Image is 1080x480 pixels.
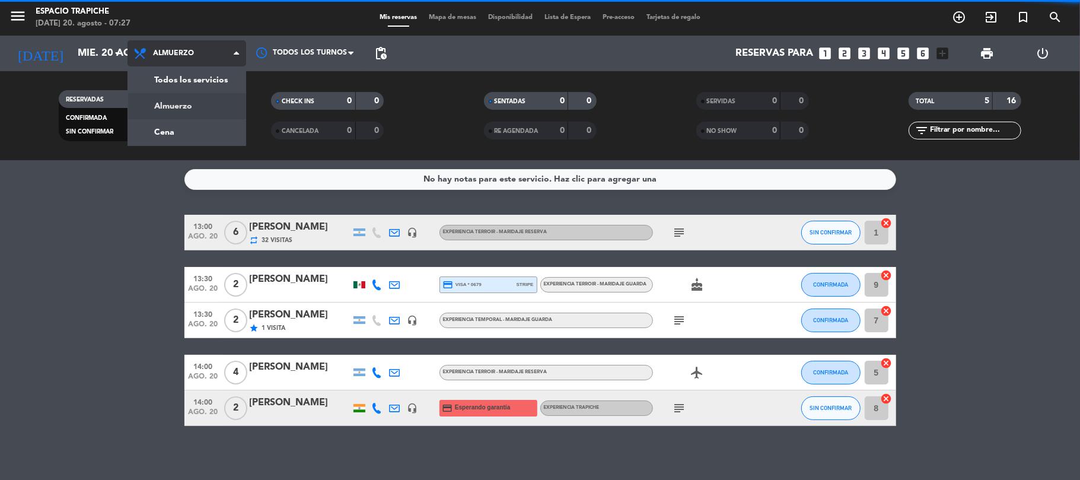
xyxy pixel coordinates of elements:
[443,317,553,322] span: Experiencia Temporal - Maridaje Guarda
[443,370,547,374] span: Experiencia Terroir - Maridaje Reserva
[189,307,218,320] span: 13:30
[423,14,482,21] span: Mapa de mesas
[128,119,246,145] a: Cena
[673,225,687,240] i: subject
[813,281,848,288] span: CONFIRMADA
[1036,46,1050,61] i: power_settings_new
[128,93,246,119] a: Almuerzo
[224,361,247,384] span: 4
[189,285,218,298] span: ago. 20
[250,272,351,287] div: [PERSON_NAME]
[952,10,966,24] i: add_circle_outline
[189,219,218,233] span: 13:00
[189,271,218,285] span: 13:30
[224,309,247,332] span: 2
[799,126,806,135] strong: 0
[813,317,848,323] span: CONFIRMADA
[810,405,852,411] span: SIN CONFIRMAR
[250,220,351,235] div: [PERSON_NAME]
[837,46,853,61] i: looks_two
[66,129,113,135] span: SIN CONFIRMAR
[189,408,218,422] span: ago. 20
[690,278,705,292] i: cake
[673,401,687,415] i: subject
[877,46,892,61] i: looks_4
[224,273,247,297] span: 2
[189,359,218,373] span: 14:00
[772,126,777,135] strong: 0
[641,14,706,21] span: Tarjetas de regalo
[881,357,893,369] i: cancel
[560,126,565,135] strong: 0
[374,126,381,135] strong: 0
[250,236,259,245] i: repeat
[980,46,994,61] span: print
[442,403,453,414] i: credit_card
[881,393,893,405] i: cancel
[896,46,912,61] i: looks_5
[1048,10,1062,24] i: search
[9,7,27,29] button: menu
[443,279,454,290] i: credit_card
[250,360,351,375] div: [PERSON_NAME]
[224,396,247,420] span: 2
[110,46,125,61] i: arrow_drop_down
[813,369,848,376] span: CONFIRMADA
[810,229,852,236] span: SIN CONFIRMAR
[407,315,418,326] i: headset_mic
[597,14,641,21] span: Pre-acceso
[262,323,286,333] span: 1 Visita
[707,128,737,134] span: NO SHOW
[482,14,539,21] span: Disponibilidad
[801,221,861,244] button: SIN CONFIRMAR
[407,227,418,238] i: headset_mic
[544,405,600,410] span: Experiencia Trapiche
[250,395,351,411] div: [PERSON_NAME]
[495,128,539,134] span: RE AGENDADA
[1006,97,1018,105] strong: 16
[495,98,526,104] span: SENTADAS
[443,279,482,290] span: visa * 0679
[455,403,510,412] span: Esperando garantía
[539,14,597,21] span: Lista de Espera
[128,67,246,93] a: Todos los servicios
[690,365,705,380] i: airplanemode_active
[881,217,893,229] i: cancel
[189,233,218,246] span: ago. 20
[707,98,736,104] span: SERVIDAS
[736,48,814,59] span: Reservas para
[282,128,318,134] span: CANCELADA
[423,173,657,186] div: No hay notas para este servicio. Haz clic para agregar una
[916,46,931,61] i: looks_6
[984,10,998,24] i: exit_to_app
[985,97,989,105] strong: 5
[517,281,534,288] span: stripe
[673,313,687,328] i: subject
[189,373,218,386] span: ago. 20
[1016,10,1030,24] i: turned_in_not
[66,97,104,103] span: RESERVADAS
[801,309,861,332] button: CONFIRMADA
[915,123,929,138] i: filter_list
[587,126,594,135] strong: 0
[587,97,594,105] strong: 0
[407,403,418,414] i: headset_mic
[9,7,27,25] i: menu
[443,230,547,234] span: Experiencia Terroir - Maridaje Reserva
[929,124,1021,137] input: Filtrar por nombre...
[935,46,951,61] i: add_box
[374,46,388,61] span: pending_actions
[374,14,423,21] span: Mis reservas
[374,97,381,105] strong: 0
[544,282,647,287] span: Experiencia Terroir - Maridaje Guarda
[250,307,351,323] div: [PERSON_NAME]
[224,221,247,244] span: 6
[560,97,565,105] strong: 0
[916,98,934,104] span: TOTAL
[801,273,861,297] button: CONFIRMADA
[36,18,130,30] div: [DATE] 20. agosto - 07:27
[881,305,893,317] i: cancel
[9,40,72,66] i: [DATE]
[250,323,259,333] i: star
[153,49,194,58] span: Almuerzo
